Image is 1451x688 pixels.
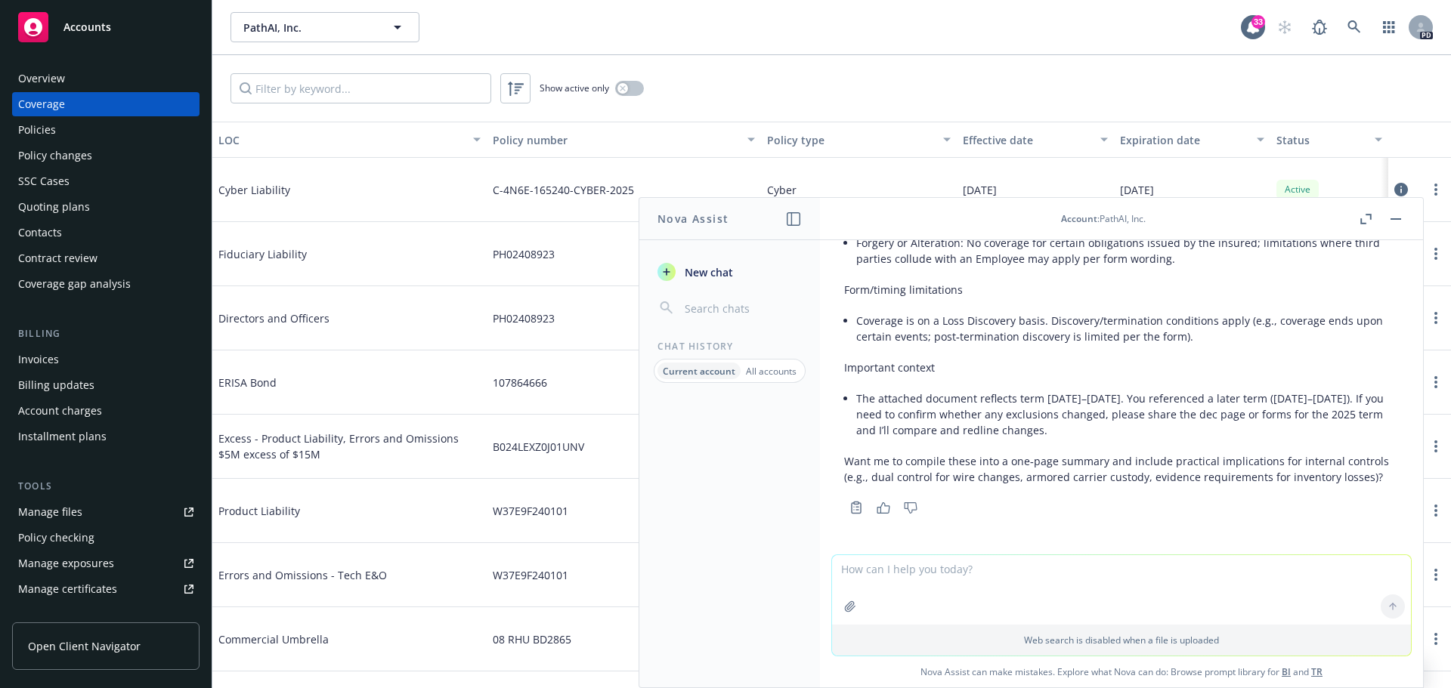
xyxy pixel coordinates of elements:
input: Search chats [682,298,802,319]
a: Manage certificates [12,577,200,601]
button: PathAI, Inc. [230,12,419,42]
h1: Nova Assist [657,211,729,227]
a: Search [1339,12,1369,42]
button: Thumbs down [899,497,923,518]
a: Policy changes [12,143,200,168]
a: Contract review [12,246,200,270]
span: [DATE] [1120,182,1154,198]
span: Fiduciary Liability [218,246,445,262]
div: : PathAI, Inc. [1061,212,1146,225]
span: Excess - Product Liability, Errors and Omissions $5M excess of $15M [218,430,481,462]
svg: Copy to clipboard [849,501,863,514]
span: Show active only [540,82,609,94]
div: Account charges [18,399,102,423]
div: SSC Cases [18,169,70,193]
div: Coverage [18,92,65,116]
div: Manage exposures [18,551,114,575]
div: Policy number [493,132,738,148]
a: Contacts [12,221,200,245]
a: Installment plans [12,424,200,449]
div: Invoices [18,347,59,372]
div: Policies [18,118,56,142]
div: Manage files [18,500,82,524]
span: C-4N6E-165240-CYBER-2025 [493,182,634,198]
span: Active [1282,183,1313,196]
span: PathAI, Inc. [243,20,374,35]
span: [DATE] [963,182,997,198]
span: ERISA Bond [218,375,445,390]
p: All accounts [746,365,797,378]
span: B024LEXZ0J01UNV [493,439,584,455]
p: Web search is disabled when a file is uploaded [841,634,1402,646]
p: Form/timing limitations [844,282,1399,298]
p: Current account [663,365,735,378]
span: Directors and Officers [218,310,445,326]
a: Manage files [12,500,200,524]
span: Manage exposures [12,551,200,575]
span: W37E9F240101 [493,503,568,519]
button: Effective date [957,122,1113,158]
div: Policy type [767,132,934,148]
a: more [1427,309,1445,327]
a: Overview [12,66,200,91]
input: Filter by keyword... [230,73,491,103]
span: Account [1061,212,1097,225]
a: Account charges [12,399,200,423]
div: Policy checking [18,526,94,550]
a: Policy checking [12,526,200,550]
a: Quoting plans [12,195,200,219]
button: Policy number [487,122,761,158]
a: Coverage gap analysis [12,272,200,296]
div: Contacts [18,221,62,245]
li: Forgery or Alteration: No coverage for certain obligations issued by the insured; limitations whe... [856,232,1399,270]
a: more [1427,245,1445,263]
li: Coverage is on a Loss Discovery basis. Discovery/termination conditions apply (e.g., coverage end... [856,310,1399,347]
div: Billing updates [18,373,94,397]
a: more [1427,501,1445,520]
div: Manage certificates [18,577,117,601]
a: BI [1282,665,1291,678]
a: Coverage [12,92,200,116]
button: Expiration date [1114,122,1270,158]
p: Important context [844,359,1399,375]
span: PH02408923 [493,246,555,262]
a: more [1427,630,1445,648]
a: more [1427,373,1445,391]
div: Billing [12,326,200,341]
div: Overview [18,66,65,91]
span: PH02408923 [493,310,555,326]
a: TR [1311,665,1323,678]
div: Manage BORs [18,603,89,627]
button: LOC [212,122,487,158]
a: Invoices [12,347,200,372]
div: Policy changes [18,143,92,168]
a: more [1427,566,1445,584]
div: LOC [218,132,464,148]
a: Policies [12,118,200,142]
div: 33 [1251,14,1265,28]
span: 08 RHU BD2865 [493,631,571,647]
button: New chat [651,258,808,285]
a: Manage BORs [12,603,200,627]
div: Contract review [18,246,97,270]
div: Status [1276,132,1366,148]
span: New chat [682,264,733,280]
div: Tools [12,479,200,494]
span: Commercial Umbrella [218,631,445,647]
span: Cyber Liability [218,182,445,198]
button: Status [1270,122,1388,158]
a: Billing updates [12,373,200,397]
li: The attached document reflects term [DATE]–[DATE]. You referenced a later term ([DATE]–[DATE]). I... [856,387,1399,441]
p: Want me to compile these into a one‑page summary and include practical implications for internal ... [844,453,1399,485]
span: W37E9F240101 [493,567,568,583]
div: Installment plans [18,424,107,449]
span: Errors and Omissions - Tech E&O [218,567,445,583]
button: Policy type [761,122,957,158]
span: Cyber [767,182,797,198]
div: Coverage gap analysis [18,272,131,296]
span: 107864666 [493,375,547,390]
span: Open Client Navigator [28,638,141,654]
span: Product Liability [218,503,445,519]
a: Report a Bug [1304,12,1335,42]
a: more [1427,180,1445,199]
